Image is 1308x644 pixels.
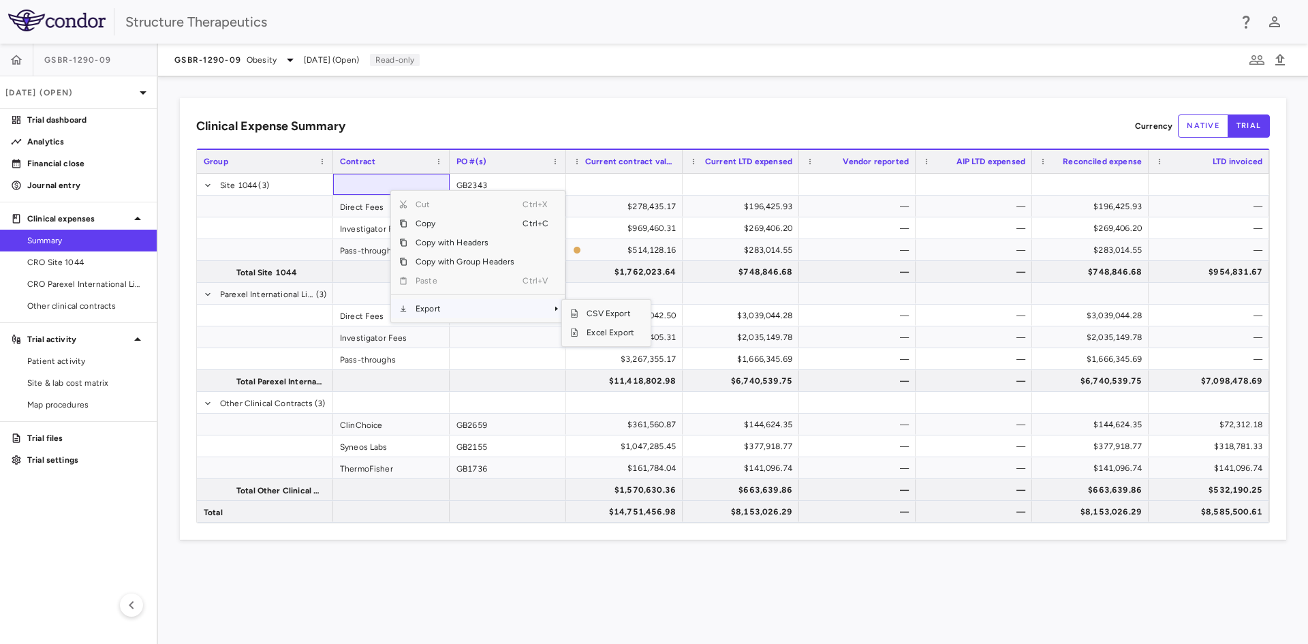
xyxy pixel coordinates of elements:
[1161,501,1262,523] div: $8,585,500.61
[27,333,129,346] p: Trial activity
[695,370,792,392] div: $6,740,539.75
[578,348,676,370] div: $3,267,355.17
[695,435,792,457] div: $377,918.77
[811,435,909,457] div: —
[928,414,1025,435] div: —
[695,196,792,217] div: $196,425.93
[236,262,297,283] span: Total Site 1044
[333,348,450,369] div: Pass-throughs
[27,256,146,269] span: CRO Site 1044
[27,179,146,191] p: Journal entry
[1044,435,1142,457] div: $377,918.77
[695,305,792,326] div: $3,039,044.28
[578,479,676,501] div: $1,570,630.36
[407,233,523,252] span: Copy with Headers
[204,502,223,523] span: Total
[928,217,1025,239] div: —
[27,234,146,247] span: Summary
[928,326,1025,348] div: —
[333,305,450,326] div: Direct Fees
[928,457,1025,479] div: —
[956,157,1025,166] span: AIP LTD expensed
[1063,157,1142,166] span: Reconciled expense
[333,326,450,348] div: Investigator Fees
[1161,217,1262,239] div: —
[27,114,146,126] p: Trial dashboard
[1161,196,1262,217] div: —
[811,457,909,479] div: —
[928,370,1025,392] div: —
[1213,157,1262,166] span: LTD invoiced
[407,195,523,214] span: Cut
[220,283,315,305] span: Parexel International Limited
[1161,305,1262,326] div: —
[811,414,909,435] div: —
[578,217,676,239] div: $969,460.31
[1044,305,1142,326] div: $3,039,044.28
[578,457,676,479] div: $161,784.04
[928,435,1025,457] div: —
[407,299,523,318] span: Export
[705,157,792,166] span: Current LTD expensed
[695,479,792,501] div: $663,639.86
[561,299,651,347] div: SubMenu
[573,240,676,260] span: The contract record and uploaded budget values do not match. Please review the contract record an...
[1044,479,1142,501] div: $663,639.86
[204,157,228,166] span: Group
[27,454,146,466] p: Trial settings
[1228,114,1270,138] button: trial
[1161,239,1262,261] div: —
[578,435,676,457] div: $1,047,285.45
[27,432,146,444] p: Trial files
[695,457,792,479] div: $141,096.74
[928,196,1025,217] div: —
[456,157,486,166] span: PO #(s)
[578,304,642,323] span: CSV Export
[236,480,325,502] span: Total Other Clinical Contracts
[258,174,268,196] span: (3)
[587,239,676,261] div: $514,128.16
[27,355,146,367] span: Patient activity
[695,261,792,283] div: $748,846.68
[27,377,146,389] span: Site & lab cost matrix
[695,326,792,348] div: $2,035,149.78
[316,283,326,305] span: (3)
[1161,457,1262,479] div: $141,096.74
[27,136,146,148] p: Analytics
[407,252,523,271] span: Copy with Group Headers
[695,501,792,523] div: $8,153,026.29
[928,239,1025,261] div: —
[928,501,1025,523] div: —
[315,393,325,414] span: (3)
[390,190,565,323] div: Context Menu
[811,348,909,370] div: —
[236,371,325,393] span: Total Parexel International Limited
[928,261,1025,283] div: —
[811,261,909,283] div: —
[407,271,523,290] span: Paste
[370,54,420,66] p: Read-only
[1044,414,1142,435] div: $144,624.35
[928,305,1025,326] div: —
[695,217,792,239] div: $269,406.20
[1161,348,1262,370] div: —
[333,217,450,239] div: Investigator Fees
[247,54,277,66] span: Obesity
[578,414,676,435] div: $361,560.87
[220,393,313,414] span: Other Clinical Contracts
[333,196,450,217] div: Direct Fees
[811,370,909,392] div: —
[196,117,345,136] h6: Clinical Expense Summary
[333,414,450,435] div: ClinChoice
[523,214,552,233] span: Ctrl+C
[578,196,676,217] div: $278,435.17
[1161,435,1262,457] div: $318,781.33
[578,323,642,342] span: Excel Export
[304,54,359,66] span: [DATE] (Open)
[811,501,909,523] div: —
[928,479,1025,501] div: —
[27,399,146,411] span: Map procedures
[695,239,792,261] div: $283,014.55
[843,157,909,166] span: Vendor reported
[1161,326,1262,348] div: —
